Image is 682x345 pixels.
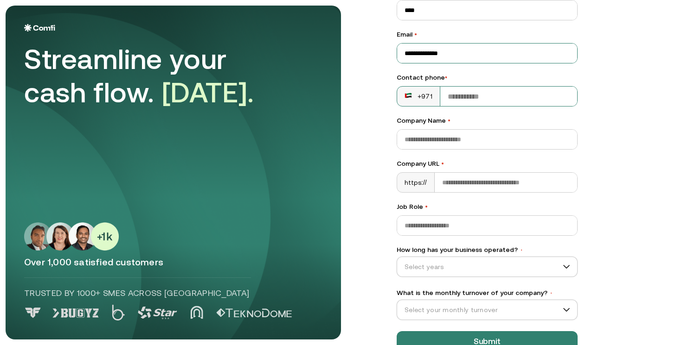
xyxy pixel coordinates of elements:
span: • [520,247,523,253]
span: • [441,160,444,167]
img: Logo 5 [216,308,292,318]
div: Streamline your cash flow. [24,43,284,109]
img: Logo [24,24,55,31]
div: Contact phone [397,73,578,82]
p: Trusted by 1000+ SMEs across [GEOGRAPHIC_DATA] [24,287,251,299]
label: How long has your business operated? [397,245,578,255]
img: Logo 4 [190,306,203,319]
label: Job Role [397,202,578,212]
img: Logo 0 [24,307,42,318]
span: • [445,74,447,81]
span: • [414,31,417,38]
img: Logo 3 [138,307,177,319]
span: • [425,203,428,210]
label: Email [397,30,578,39]
label: Company URL [397,159,578,169]
img: Logo 1 [52,308,99,318]
span: [DATE]. [162,76,254,108]
label: Company Name [397,116,578,125]
span: • [549,290,553,296]
div: https:// [397,173,435,192]
label: What is the monthly turnover of your company? [397,288,578,298]
img: Logo 2 [112,305,125,320]
div: +971 [405,92,432,101]
p: Over 1,000 satisfied customers [24,256,322,268]
span: • [448,117,450,124]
